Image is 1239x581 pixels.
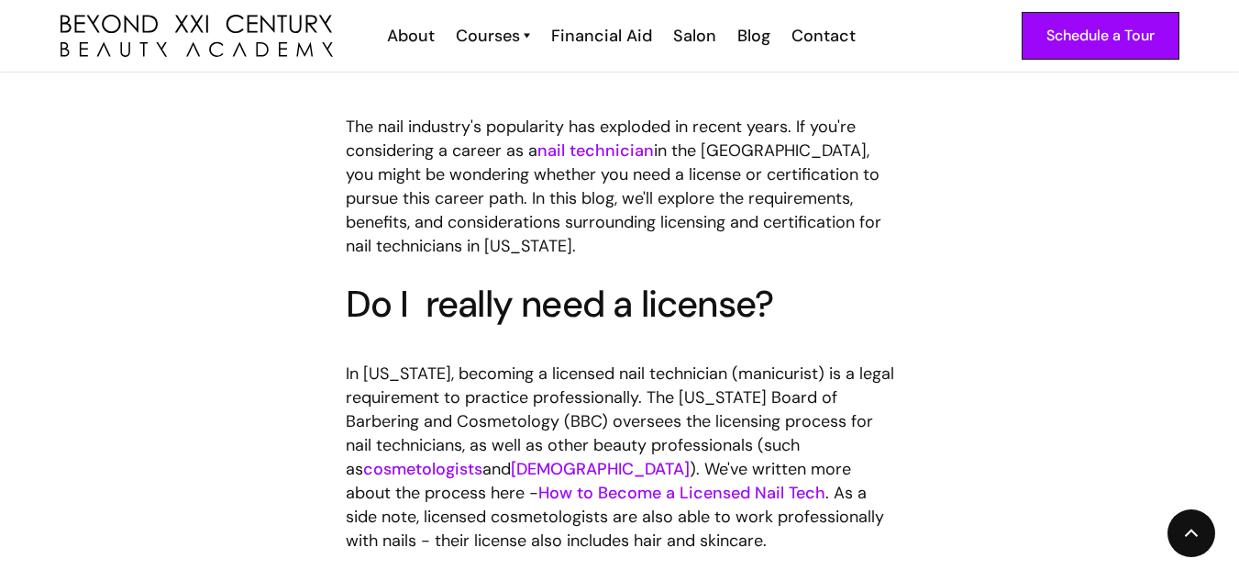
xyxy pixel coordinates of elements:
div: Salon [673,24,716,48]
h2: Do I really need a license? [346,282,894,326]
a: [DEMOGRAPHIC_DATA] [511,458,690,480]
div: About [387,24,435,48]
div: Schedule a Tour [1046,24,1155,48]
img: beyond 21st century beauty academy logo [61,15,333,58]
p: The nail industry's popularity has exploded in recent years. If you're considering a career as a ... [346,115,894,258]
a: home [61,15,333,58]
div: Financial Aid [551,24,652,48]
a: Salon [661,24,725,48]
a: How to Become a Licensed Nail Tech [538,482,825,504]
a: Schedule a Tour [1022,12,1179,60]
a: Financial Aid [539,24,661,48]
a: Courses [456,24,530,48]
a: About [375,24,444,48]
p: ‍ In [US_STATE], becoming a licensed nail technician (manicurist) is a legal requirement to pract... [346,338,894,553]
div: Blog [737,24,770,48]
a: Contact [780,24,865,48]
div: Courses [456,24,520,48]
a: Blog [725,24,780,48]
a: cosmetologists [363,458,482,480]
a: nail technician [537,140,654,162]
div: Contact [791,24,856,48]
